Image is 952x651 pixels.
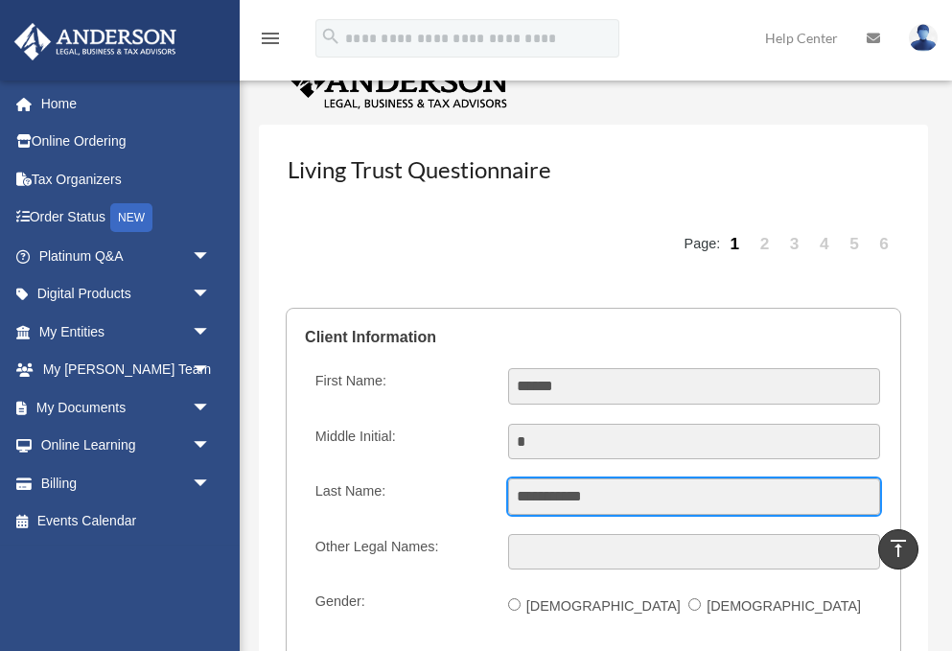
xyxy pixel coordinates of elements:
[307,478,493,515] label: Last Name:
[811,215,838,272] a: 4
[13,84,240,123] a: Home
[305,309,882,366] legend: Client Information
[192,464,230,503] span: arrow_drop_down
[878,529,918,570] a: vertical_align_top
[192,275,230,314] span: arrow_drop_down
[13,388,240,427] a: My Documentsarrow_drop_down
[781,215,808,272] a: 3
[315,373,386,388] span: First Name:
[13,275,240,314] a: Digital Productsarrow_drop_down
[13,160,240,198] a: Tax Organizers
[192,388,230,428] span: arrow_drop_down
[13,502,240,541] a: Events Calendar
[259,27,282,50] i: menu
[286,151,901,199] h3: Living Trust Questionnaire
[307,589,493,625] label: Gender:
[192,351,230,390] span: arrow_drop_down
[192,313,230,352] span: arrow_drop_down
[13,123,240,161] a: Online Ordering
[887,537,910,560] i: vertical_align_top
[752,215,778,272] a: 2
[13,313,240,351] a: My Entitiesarrow_drop_down
[110,203,152,232] div: NEW
[13,351,240,389] a: My [PERSON_NAME] Teamarrow_drop_down
[13,464,240,502] a: Billingarrow_drop_down
[320,26,341,47] i: search
[13,427,240,465] a: Online Learningarrow_drop_down
[307,534,493,570] label: Other Legal Names:
[259,34,282,50] a: menu
[685,237,721,252] span: Page:
[192,237,230,276] span: arrow_drop_down
[701,592,869,622] label: [DEMOGRAPHIC_DATA]
[13,237,240,275] a: Platinum Q&Aarrow_drop_down
[909,24,938,52] img: User Pic
[842,215,869,272] a: 5
[307,424,493,460] label: Middle Initial:
[9,23,182,60] img: Anderson Advisors Platinum Portal
[13,198,240,238] a: Order StatusNEW
[871,215,898,272] a: 6
[722,215,749,272] a: 1
[521,592,688,622] label: [DEMOGRAPHIC_DATA]
[192,427,230,466] span: arrow_drop_down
